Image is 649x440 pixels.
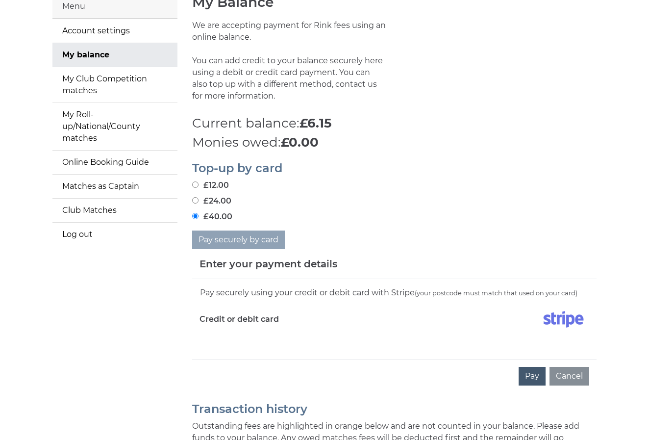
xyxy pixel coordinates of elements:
a: Log out [52,223,177,246]
p: Current balance: [192,114,597,133]
p: We are accepting payment for Rink fees using an online balance. You can add credit to your balanc... [192,20,387,114]
div: Pay securely using your credit or debit card with Stripe [200,286,589,299]
input: £12.00 [192,181,199,188]
a: My Club Competition matches [52,67,177,103]
a: Account settings [52,19,177,43]
label: £12.00 [192,180,229,191]
a: Online Booking Guide [52,151,177,174]
a: My Roll-up/National/County matches [52,103,177,150]
h2: Top-up by card [192,162,597,175]
label: Credit or debit card [200,307,279,332]
button: Cancel [549,367,589,386]
button: Pay [519,367,546,386]
p: Monies owed: [192,133,597,152]
input: £24.00 [192,197,199,204]
a: My balance [52,43,177,67]
input: £40.00 [192,213,199,219]
h2: Transaction history [192,403,597,415]
button: Pay securely by card [192,231,285,249]
strong: £6.15 [300,115,331,131]
iframe: Secure card payment input frame [200,336,589,344]
label: £40.00 [192,211,232,223]
a: Matches as Captain [52,175,177,198]
small: (your postcode must match that used on your card) [415,289,577,297]
a: Club Matches [52,199,177,222]
strong: £0.00 [281,134,319,150]
h5: Enter your payment details [200,257,337,271]
label: £24.00 [192,195,231,207]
